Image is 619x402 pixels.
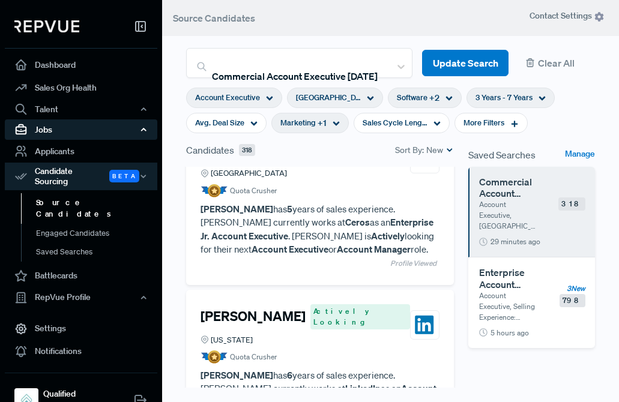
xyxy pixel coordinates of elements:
[318,117,327,130] span: + 1
[5,76,157,99] a: Sales Org Health
[21,193,174,224] a: Source Candidates
[5,163,157,190] button: Candidate Sourcing Beta
[371,230,405,242] strong: Actively
[201,256,439,271] article: Profile Viewed
[5,163,157,190] div: Candidate Sourcing
[201,350,228,364] img: Quota Badge
[5,53,157,76] a: Dashboard
[201,203,273,215] strong: [PERSON_NAME]
[201,184,228,197] img: Quota Badge
[310,304,410,329] span: Actively Looking
[173,12,255,24] span: Source Candidates
[21,242,174,262] a: Saved Searches
[565,148,595,162] a: Manage
[429,92,439,104] span: + 2
[395,144,454,157] div: Sort By:
[296,92,361,103] span: [GEOGRAPHIC_DATA]
[463,117,504,128] span: More Filters
[560,294,585,307] span: 798
[5,140,157,163] a: Applicants
[287,369,292,381] strong: 6
[5,317,157,340] a: Settings
[21,224,174,243] a: Engaged Candidates
[426,144,443,157] span: New
[337,243,411,255] strong: Account Manager
[5,119,157,140] button: Jobs
[5,287,157,308] button: RepVue Profile
[518,50,595,77] button: Clear All
[345,382,381,394] strong: LinkedIn
[252,243,328,255] strong: Account Executive
[201,308,306,324] h4: [PERSON_NAME]
[558,197,585,211] span: 318
[230,185,277,196] span: Quota Crusher
[201,369,273,381] strong: [PERSON_NAME]
[195,92,260,103] span: Account Executive
[186,143,234,157] span: Candidates
[14,20,79,32] img: RepVue
[567,283,585,294] span: 3 New
[363,117,427,128] span: Sales Cycle Length
[491,328,529,338] span: 5 hours ago
[479,267,547,290] h6: Enterprise Account Executive [DATE]
[414,314,435,335] img: LinkedIn
[422,50,509,77] button: Update Search
[345,216,370,228] strong: Ceros
[230,352,277,362] span: Quota Crusher
[211,334,253,346] span: [US_STATE]
[201,202,439,256] p: has years of sales experience. [PERSON_NAME] currently works at as an . [PERSON_NAME] is looking ...
[5,99,157,119] button: Talent
[5,340,157,363] a: Notifications
[476,92,533,103] span: 3 Years - 7 Years
[479,176,547,199] h6: Commercial Account Executive [DATE]
[530,10,605,22] span: Contact Settings
[195,117,244,128] span: Avg. Deal Size
[468,148,536,162] span: Saved Searches
[287,203,292,215] strong: 5
[239,144,255,157] span: 318
[212,69,382,83] div: Commercial Account Executive [DATE]
[109,170,139,182] span: Beta
[211,167,287,179] span: [GEOGRAPHIC_DATA]
[491,236,540,247] span: 29 minutes ago
[201,216,433,242] strong: Enterprise Jr. Account Executive
[479,290,540,323] p: Account Executive, Selling Experience: Between 5 Years and 10+ Years, Software, Internet, Informa...
[479,199,540,232] p: Account Executive, [GEOGRAPHIC_DATA], Selling Experience: Between 3 Years and 7 Years, Software, ...
[397,92,427,103] span: Software
[280,117,316,128] span: Marketing
[43,388,108,400] strong: Qualified
[5,265,157,287] a: Battlecards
